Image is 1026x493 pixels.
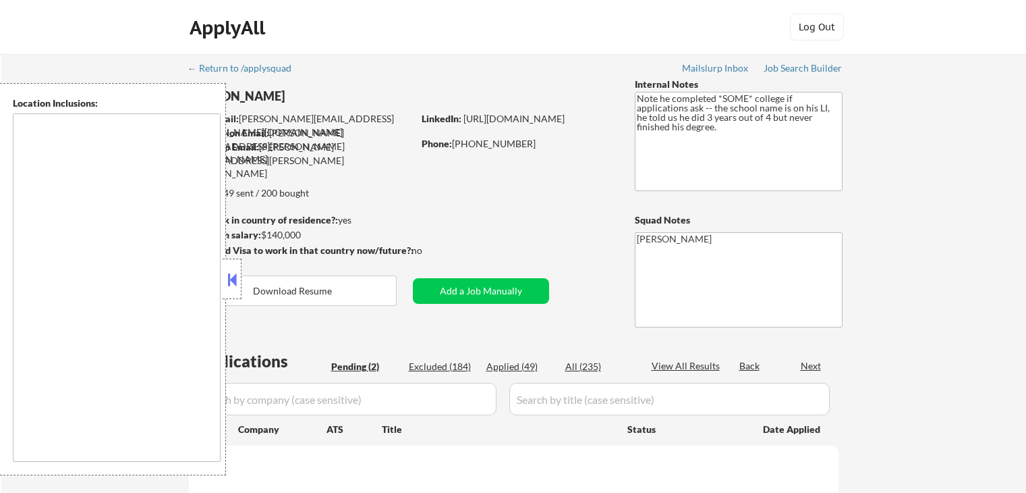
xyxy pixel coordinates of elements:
div: Applied (49) [486,360,554,373]
input: Search by company (case sensitive) [193,383,496,415]
a: ← Return to /applysquad [188,63,304,76]
div: Excluded (184) [409,360,476,373]
div: [PERSON_NAME] [189,88,466,105]
div: Status [627,417,743,441]
strong: Can work in country of residence?: [188,214,338,226]
div: 49 sent / 200 bought [188,186,413,200]
div: Job Search Builder [764,63,843,73]
div: ATS [326,423,382,436]
button: Download Resume [189,276,397,306]
div: All (235) [565,360,633,373]
div: Back [739,359,761,373]
div: [PHONE_NUMBER] [422,137,612,151]
a: [URL][DOMAIN_NAME] [463,113,565,124]
div: $140,000 [188,228,413,242]
a: Mailslurp Inbox [682,63,749,76]
div: Date Applied [763,423,822,436]
div: yes [188,213,409,227]
div: Mailslurp Inbox [682,63,749,73]
button: Add a Job Manually [413,278,549,304]
div: Applications [193,353,326,369]
div: [PERSON_NAME][EMAIL_ADDRESS][PERSON_NAME][DOMAIN_NAME] [190,126,413,166]
div: [PERSON_NAME][EMAIL_ADDRESS][PERSON_NAME][DOMAIN_NAME] [189,140,413,180]
div: [PERSON_NAME][EMAIL_ADDRESS][PERSON_NAME][DOMAIN_NAME] [190,112,413,138]
div: Pending (2) [331,360,399,373]
strong: LinkedIn: [422,113,461,124]
strong: Will need Visa to work in that country now/future?: [189,244,414,256]
strong: Phone: [422,138,452,149]
div: Internal Notes [635,78,843,91]
div: ← Return to /applysquad [188,63,304,73]
div: Title [382,423,615,436]
div: Company [238,423,326,436]
div: no [411,244,450,257]
input: Search by title (case sensitive) [509,383,830,415]
div: View All Results [652,359,724,373]
div: Squad Notes [635,213,843,227]
div: Next [801,359,822,373]
div: Location Inclusions: [13,97,221,110]
button: Log Out [790,14,844,41]
div: ApplyAll [190,16,269,39]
